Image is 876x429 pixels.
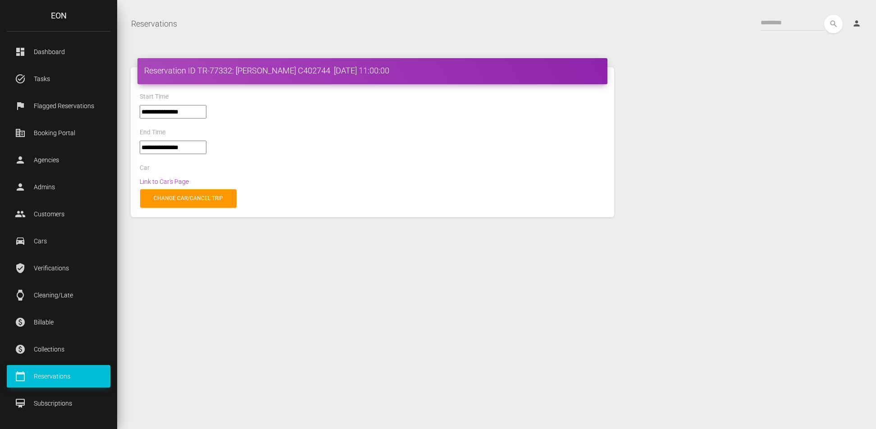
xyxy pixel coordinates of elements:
[852,19,861,28] i: person
[7,122,110,144] a: corporate_fare Booking Portal
[7,257,110,279] a: verified_user Verifications
[845,15,869,33] a: person
[14,315,104,329] p: Billable
[140,92,169,101] label: Start Time
[14,153,104,167] p: Agencies
[14,261,104,275] p: Verifications
[14,370,104,383] p: Reservations
[140,164,150,173] label: Car
[7,338,110,361] a: paid Collections
[144,65,601,76] h4: Reservation ID TR-77332: [PERSON_NAME] C402744 [DATE] 11:00:00
[14,99,104,113] p: Flagged Reservations
[7,68,110,90] a: task_alt Tasks
[7,284,110,306] a: watch Cleaning/Late
[7,41,110,63] a: dashboard Dashboard
[7,95,110,117] a: flag Flagged Reservations
[14,45,104,59] p: Dashboard
[14,72,104,86] p: Tasks
[140,189,237,208] a: Change car/cancel trip
[14,207,104,221] p: Customers
[14,397,104,410] p: Subscriptions
[14,180,104,194] p: Admins
[824,15,843,33] button: search
[7,230,110,252] a: drive_eta Cars
[14,126,104,140] p: Booking Portal
[7,392,110,415] a: card_membership Subscriptions
[14,342,104,356] p: Collections
[140,128,165,137] label: End Time
[131,13,177,35] a: Reservations
[7,149,110,171] a: person Agencies
[140,178,189,185] a: Link to Car's Page
[14,288,104,302] p: Cleaning/Late
[7,365,110,388] a: calendar_today Reservations
[7,176,110,198] a: person Admins
[7,311,110,333] a: paid Billable
[14,234,104,248] p: Cars
[7,203,110,225] a: people Customers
